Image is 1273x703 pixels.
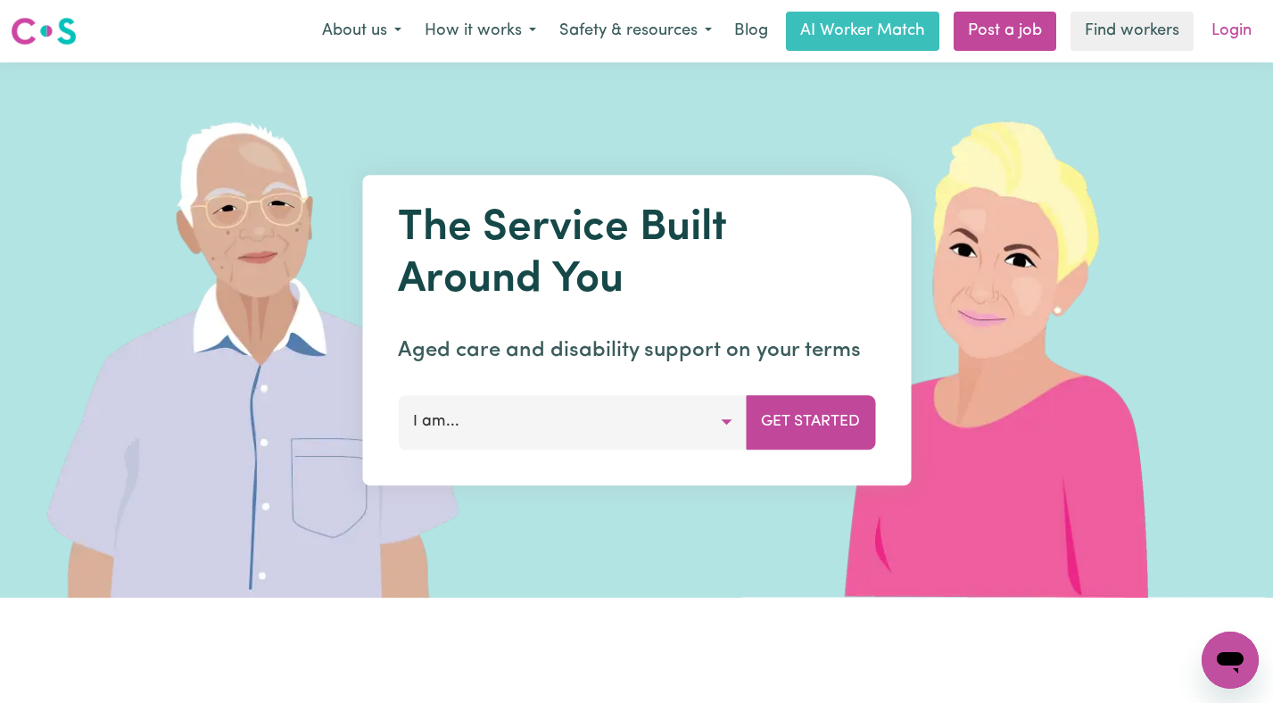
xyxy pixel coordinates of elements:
[746,395,875,449] button: Get Started
[398,203,875,306] h1: The Service Built Around You
[398,395,747,449] button: I am...
[954,12,1056,51] a: Post a job
[413,12,548,50] button: How it works
[1201,12,1262,51] a: Login
[723,12,779,51] a: Blog
[1202,632,1259,689] iframe: Button to launch messaging window
[398,335,875,367] p: Aged care and disability support on your terms
[1070,12,1194,51] a: Find workers
[11,15,77,47] img: Careseekers logo
[548,12,723,50] button: Safety & resources
[786,12,939,51] a: AI Worker Match
[310,12,413,50] button: About us
[11,11,77,52] a: Careseekers logo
